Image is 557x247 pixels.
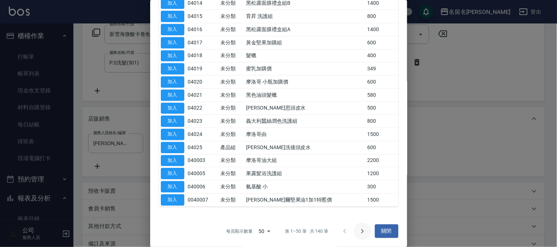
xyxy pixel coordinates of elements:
td: 未分類 [218,88,244,102]
td: 未分類 [218,10,244,23]
td: 04020 [186,75,219,89]
td: 040003 [186,154,219,167]
td: 800 [365,10,398,23]
button: 加入 [161,194,184,206]
button: 加入 [161,168,184,179]
td: 黃金堅果加購組 [244,36,365,49]
td: 04025 [186,141,219,154]
td: 400 [365,49,398,62]
td: 產品組 [218,141,244,154]
p: 第 1–50 筆 共 140 筆 [285,228,328,235]
button: 加入 [161,155,184,166]
td: 髮蠟 [244,49,365,62]
td: 1400 [365,23,398,36]
button: 加入 [161,63,184,74]
td: 04015 [186,10,219,23]
td: 黑色油頭髮蠟 [244,88,365,102]
button: 關閉 [375,224,398,238]
td: 果露髪浴洗護組 [244,167,365,180]
button: 加入 [161,50,184,62]
div: 50 [256,221,273,241]
td: 未分類 [218,49,244,62]
button: 加入 [161,115,184,127]
td: 未分類 [218,167,244,180]
td: 育昇 洗護組 [244,10,365,23]
td: 04019 [186,62,219,75]
td: 摩洛哥 小瓶加購價 [244,75,365,89]
td: 未分類 [218,102,244,115]
td: 未分類 [218,115,244,128]
td: [PERSON_NAME]思頭皮水 [244,102,365,115]
button: 加入 [161,103,184,114]
td: 1500 [365,128,398,141]
td: 040005 [186,167,219,180]
td: 04021 [186,88,219,102]
td: 未分類 [218,75,244,89]
td: 未分類 [218,23,244,36]
td: 未分類 [218,154,244,167]
td: 義大利蠶絲潤色洗護組 [244,115,365,128]
button: Go to next page [354,222,371,240]
td: 未分類 [218,193,244,206]
td: 蜜乳加購價 [244,62,365,75]
td: 04018 [186,49,219,62]
button: 加入 [161,142,184,153]
button: 加入 [161,24,184,35]
td: 黑松露面膜禮盒組A [244,23,365,36]
td: 600 [365,75,398,89]
td: 0040007 [186,193,219,206]
td: 摩洛哥由 [244,128,365,141]
td: 04022 [186,102,219,115]
button: 加入 [161,181,184,192]
td: 04023 [186,115,219,128]
td: 800 [365,115,398,128]
td: 500 [365,102,398,115]
td: 摩洛哥油大組 [244,154,365,167]
td: 04017 [186,36,219,49]
td: 580 [365,88,398,102]
td: 氨基酸 小 [244,180,365,193]
td: 04024 [186,128,219,141]
td: 349 [365,62,398,75]
td: [PERSON_NAME]洗後頭皮水 [244,141,365,154]
td: 未分類 [218,36,244,49]
td: 未分類 [218,62,244,75]
button: 加入 [161,129,184,140]
td: 2200 [365,154,398,167]
p: 每頁顯示數量 [226,228,253,235]
td: 600 [365,141,398,154]
td: 未分類 [218,180,244,193]
button: 加入 [161,11,184,22]
td: 未分類 [218,128,244,141]
td: 1500 [365,193,398,206]
button: 加入 [161,89,184,101]
td: 040006 [186,180,219,193]
td: 04016 [186,23,219,36]
td: [PERSON_NAME]爾堅果油1加1特慝價 [244,193,365,206]
button: 加入 [161,76,184,88]
button: 加入 [161,37,184,48]
td: 300 [365,180,398,193]
td: 600 [365,36,398,49]
td: 1200 [365,167,398,180]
